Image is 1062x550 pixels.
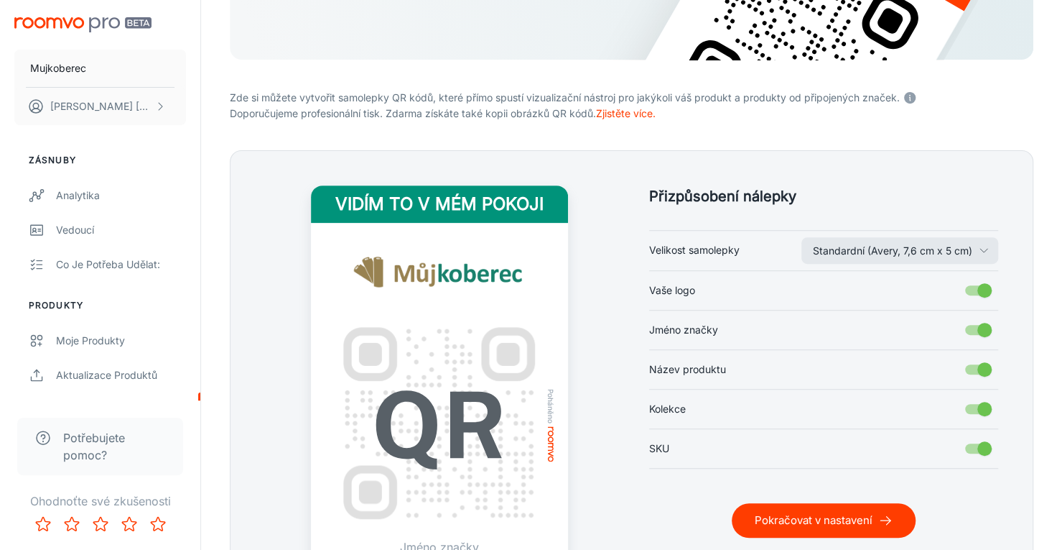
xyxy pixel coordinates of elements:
img: pokojvo [548,426,554,462]
font: [PERSON_NAME] [136,100,218,112]
button: [PERSON_NAME] [PERSON_NAME] [14,88,186,125]
font: Název produktu [649,363,726,375]
font: Co je potřeba udělat: [56,258,160,270]
div: Analytika [56,188,186,203]
font: SKU [649,442,669,454]
font: Doporučujeme profesionální tisk. Zdarma získáte také kopii obrázků QR kódů. [230,107,596,119]
font: [PERSON_NAME] [50,100,133,112]
button: Mujkoberec [14,50,186,87]
button: Ohodnoťte 3 hvězdičkami [86,510,115,538]
font: Vedoucí [56,224,94,236]
font: Aktualizace produktů [56,369,157,381]
font: Velikost samolepky [649,244,740,256]
a: Zjistěte více. [596,107,656,119]
font: Produkty [29,300,83,311]
button: Ohodnoťte 1 hvězdičkou [29,510,57,538]
font: Potřebujete pomoc? [63,431,125,462]
font: Ohodnoťte své zkušenosti [30,494,171,508]
img: Roomvo PRO Beta [14,17,152,32]
button: Ohodnoťte 2 hvězdičkami [57,510,86,538]
font: Pokračovat v nastavení [755,514,872,528]
img: Příklad QR kódu [328,312,551,535]
button: Ohodnoťte 4 hvězdičkami [115,510,144,538]
font: Standardní (Avery, 7,6 cm x 5 cm) [813,244,972,257]
font: Zde si můžete vytvořit samolepky QR kódů, které přímo spustí vizualizační nástroj pro jakýkoli vá... [230,91,900,104]
button: Ohodnoťte 5 hvězdičkami [144,510,172,538]
button: Pokračovat v nastavení [732,503,916,538]
font: Mujkoberec [30,62,86,74]
font: Moje produkty [56,334,125,347]
img: Mujkoberec [348,240,531,308]
button: Velikost samolepky [801,237,998,264]
font: Vidím to v mém pokoji [335,193,544,214]
font: Jméno značky [649,324,718,336]
font: Kolekce [649,403,686,415]
font: Vaše logo [649,284,695,296]
font: Poháněno [546,389,555,423]
font: Přizpůsobení nálepky [649,188,796,205]
font: Zásnuby [29,155,76,165]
